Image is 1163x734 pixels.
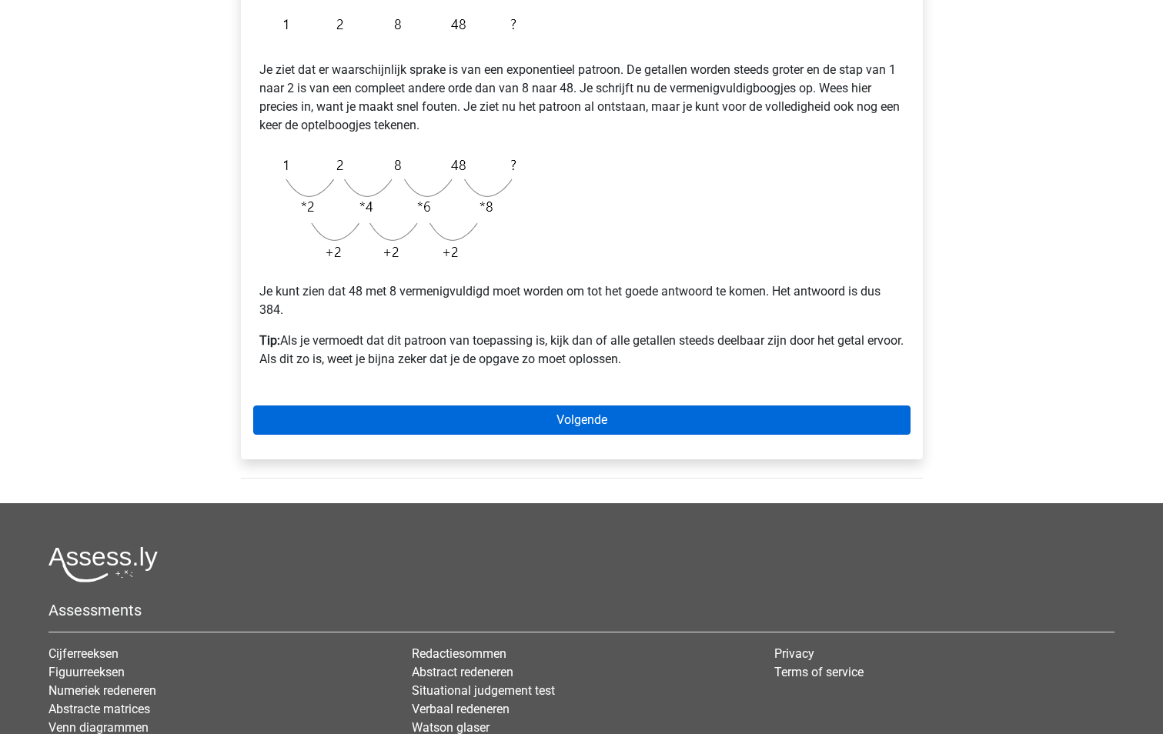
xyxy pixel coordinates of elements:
p: Je kunt zien dat 48 met 8 vermenigvuldigd moet worden om tot het goede antwoord te komen. Het ant... [259,282,904,319]
a: Abstracte matrices [48,702,150,716]
img: Exponential_Example_1.png [259,6,524,42]
a: Verbaal redeneren [412,702,510,716]
p: Je ziet dat er waarschijnlijk sprake is van een exponentieel patroon. De getallen worden steeds g... [259,42,904,135]
a: Numeriek redeneren [48,683,156,698]
a: Situational judgement test [412,683,555,698]
h5: Assessments [48,601,1115,619]
b: Tip: [259,333,280,348]
p: Als je vermoedt dat dit patroon van toepassing is, kijk dan of alle getallen steeds deelbaar zijn... [259,332,904,369]
img: Assessly logo [48,546,158,582]
img: Exponential_Example_1_2.png [259,147,524,270]
a: Volgende [253,405,911,435]
a: Redactiesommen [412,646,506,661]
a: Terms of service [774,665,864,679]
a: Figuurreeksen [48,665,125,679]
a: Cijferreeksen [48,646,119,661]
a: Privacy [774,646,814,661]
a: Abstract redeneren [412,665,513,679]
